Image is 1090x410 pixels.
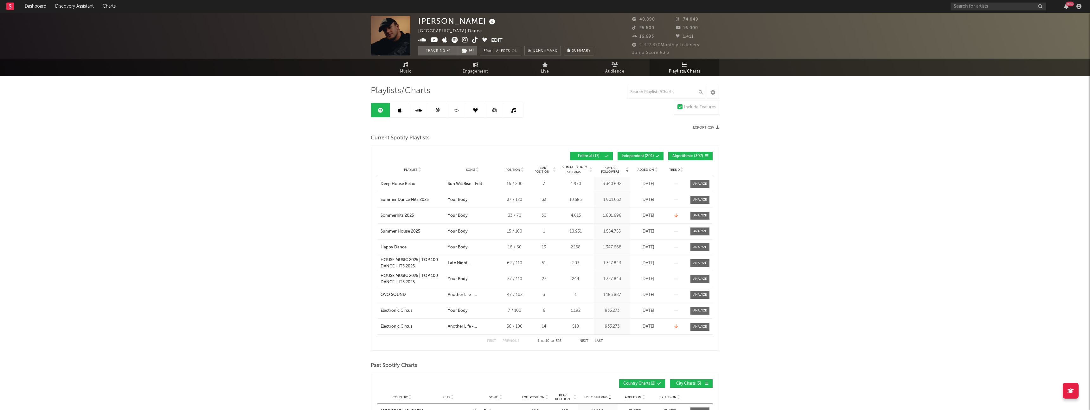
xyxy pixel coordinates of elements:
[595,292,629,298] div: 1.183.887
[638,168,654,172] span: Added On
[500,228,529,235] div: 15 / 100
[510,59,580,76] a: Live
[491,37,503,45] button: Edit
[951,3,1046,10] input: Search for artists
[532,308,556,314] div: 6
[559,276,592,282] div: 244
[669,168,680,172] span: Trend
[627,86,706,99] input: Search Playlists/Charts
[572,49,591,53] span: Summary
[632,244,664,251] div: [DATE]
[559,292,592,298] div: 1
[503,339,519,343] button: Previous
[466,168,475,172] span: Song
[500,324,529,330] div: 56 / 100
[632,197,664,203] div: [DATE]
[559,213,592,219] div: 4.613
[632,228,664,235] div: [DATE]
[564,46,594,55] button: Summary
[632,260,664,266] div: [DATE]
[440,59,510,76] a: Engagement
[500,213,529,219] div: 33 / 70
[532,197,556,203] div: 33
[381,324,445,330] a: Electronic Circus
[632,292,664,298] div: [DATE]
[632,181,664,187] div: [DATE]
[381,228,445,235] a: Summer House 2025
[580,59,650,76] a: Audience
[559,324,592,330] div: 510
[605,68,625,75] span: Audience
[381,197,445,203] a: Summer Dance Hits 2025
[595,260,629,266] div: 1.327.843
[371,59,440,76] a: Music
[500,308,529,314] div: 7 / 100
[400,68,412,75] span: Music
[381,197,429,203] div: Summer Dance Hits 2025
[693,126,719,130] button: Export CSV
[487,339,496,343] button: First
[595,197,629,203] div: 1.901.052
[463,68,488,75] span: Engagement
[522,395,545,399] span: Exit Position
[381,273,445,285] a: HOUSE MUSIC 2025 | TOP 100 DANCE HITS 2025
[632,17,655,22] span: 40.890
[632,43,699,47] span: 4.427.370 Monthly Listeners
[551,340,555,343] span: of
[632,213,664,219] div: [DATE]
[418,28,489,35] div: [GEOGRAPHIC_DATA] | Dance
[448,244,468,251] div: Your Body
[512,49,518,53] em: On
[448,181,482,187] div: Sun Will Rise - Edit
[650,59,719,76] a: Playlists/Charts
[584,395,607,400] span: Daily Streams
[448,292,497,298] div: Another Life - [PERSON_NAME] Remix
[532,337,567,345] div: 1 10 525
[595,213,629,219] div: 1.601.696
[676,26,698,30] span: 16.000
[418,46,458,55] button: Tracking
[371,134,430,142] span: Current Spotify Playlists
[381,257,445,269] div: HOUSE MUSIC 2025 | TOP 100 DANCE HITS 2025
[458,46,477,55] button: (4)
[381,244,445,251] a: Happy Dance
[1064,4,1068,9] button: 99+
[672,154,703,158] span: Algorithmic ( 307 )
[532,181,556,187] div: 7
[381,228,420,235] div: Summer House 2025
[393,395,408,399] span: Country
[418,16,497,26] div: [PERSON_NAME]
[632,35,654,39] span: 16.693
[632,308,664,314] div: [DATE]
[480,46,521,55] button: Email AlertsOn
[381,213,445,219] a: Sommerhits 2025
[676,35,694,39] span: 1.411
[674,382,703,386] span: City Charts ( 3 )
[559,165,588,175] span: Estimated Daily Streams
[625,395,641,399] span: Added On
[371,362,417,369] span: Past Spotify Charts
[668,152,713,160] button: Algorithmic(307)
[532,244,556,251] div: 13
[595,166,625,174] span: Playlist Followers
[489,395,498,399] span: Song
[532,292,556,298] div: 3
[632,276,664,282] div: [DATE]
[532,324,556,330] div: 14
[500,197,529,203] div: 37 / 120
[448,197,468,203] div: Your Body
[532,228,556,235] div: 1
[371,87,430,95] span: Playlists/Charts
[574,154,603,158] span: Editorial ( 17 )
[448,308,468,314] div: Your Body
[669,68,700,75] span: Playlists/Charts
[404,168,417,172] span: Playlist
[381,324,413,330] div: Electronic Circus
[448,260,497,266] div: Late Night ([PERSON_NAME] x Foals)
[1066,2,1074,6] div: 99 +
[532,166,552,174] span: Peak Position
[595,244,629,251] div: 1.347.668
[448,324,497,330] div: Another Life - [PERSON_NAME] Remix
[570,152,613,160] button: Editorial(17)
[595,181,629,187] div: 3.340.692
